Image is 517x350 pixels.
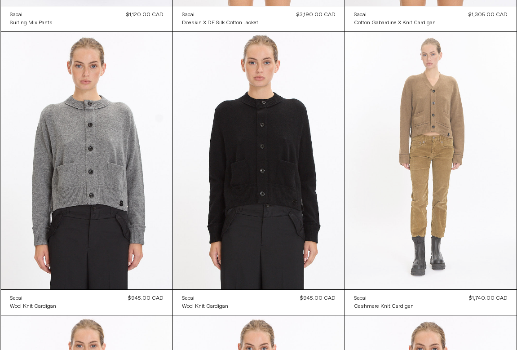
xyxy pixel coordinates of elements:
[182,11,258,19] a: Sacai
[182,294,228,302] a: Sacai
[354,294,414,302] a: Sacai
[126,11,163,19] div: $1,120.00 CAD
[354,11,436,19] a: Sacai
[1,32,172,289] img: Sacai Wool Knit Cardigan in gray
[182,302,228,310] a: Wool Knit Cardigan
[296,11,336,19] div: $3,190.00 CAD
[300,294,336,302] div: $945.00 CAD
[354,11,367,19] div: Sacai
[354,303,414,310] div: Cashmere Knit Cardigan
[10,19,53,27] a: Suiting Mix Pants
[10,295,22,302] div: Sacai
[128,294,163,302] div: $945.00 CAD
[10,302,56,310] a: Wool Knit Cardigan
[182,295,194,302] div: Sacai
[468,11,508,19] div: $1,305.00 CAD
[354,295,367,302] div: Sacai
[182,19,258,27] a: Doeskin x DF Silk Cotton Jacket
[354,19,436,27] a: Cotton Gabardine x Knit Cardigan
[345,32,517,289] img: Sacai Cashmere Knit Cardigan in beige
[182,303,228,310] div: Wool Knit Cardigan
[182,11,194,19] div: Sacai
[173,32,345,289] img: Sacai Wool Knit Cardigan in black
[10,11,53,19] a: Sacai
[354,302,414,310] a: Cashmere Knit Cardigan
[10,11,22,19] div: Sacai
[469,294,508,302] div: $1,740.00 CAD
[10,303,56,310] div: Wool Knit Cardigan
[10,294,56,302] a: Sacai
